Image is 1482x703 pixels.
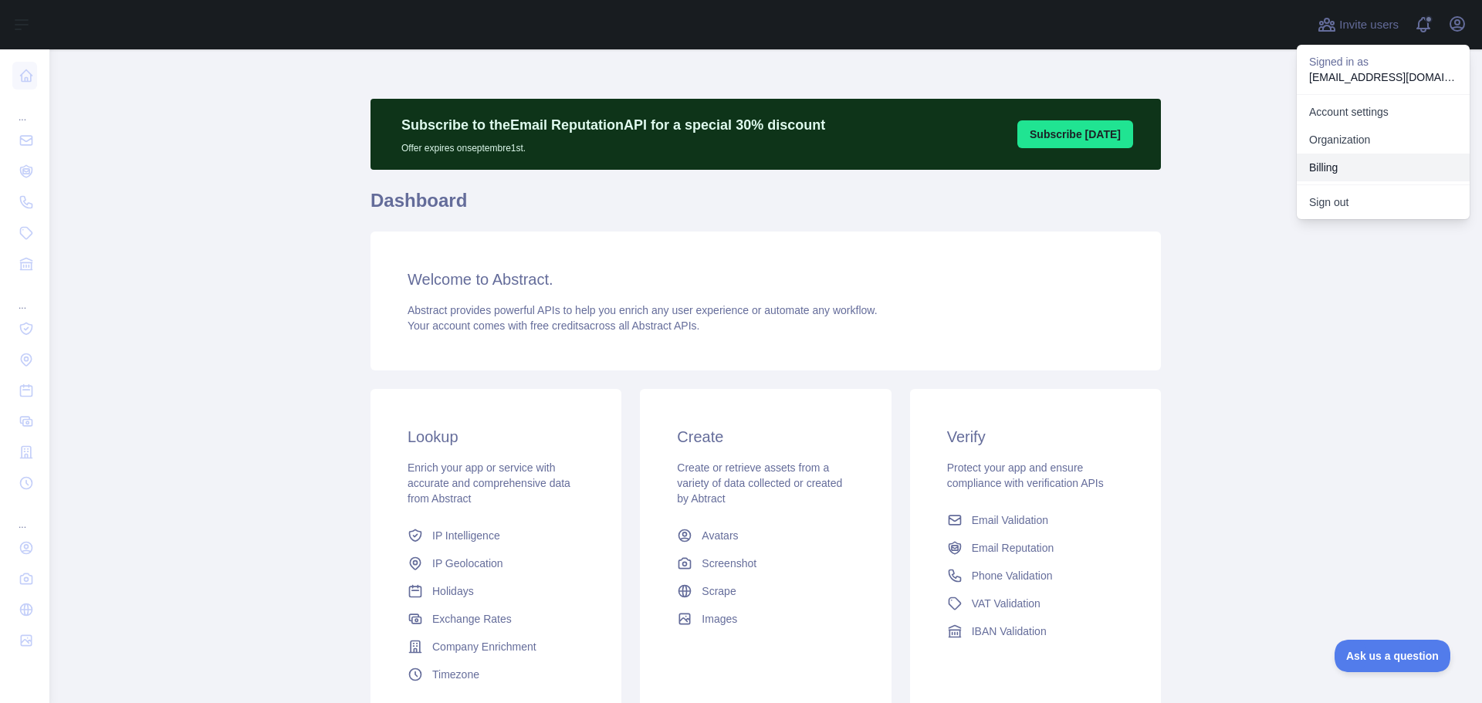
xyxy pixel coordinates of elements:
[401,605,590,633] a: Exchange Rates
[671,605,860,633] a: Images
[671,522,860,549] a: Avatars
[671,577,860,605] a: Scrape
[401,661,590,688] a: Timezone
[972,568,1053,583] span: Phone Validation
[432,611,512,627] span: Exchange Rates
[941,534,1130,562] a: Email Reputation
[972,596,1040,611] span: VAT Validation
[401,522,590,549] a: IP Intelligence
[671,549,860,577] a: Screenshot
[401,549,590,577] a: IP Geolocation
[1297,98,1470,126] a: Account settings
[401,136,825,154] p: Offer expires on septembre 1st.
[432,583,474,599] span: Holidays
[12,500,37,531] div: ...
[702,611,737,627] span: Images
[947,461,1104,489] span: Protect your app and ensure compliance with verification APIs
[12,281,37,312] div: ...
[702,583,736,599] span: Scrape
[972,512,1048,528] span: Email Validation
[432,667,479,682] span: Timezone
[677,461,842,505] span: Create or retrieve assets from a variety of data collected or created by Abtract
[941,590,1130,617] a: VAT Validation
[1297,154,1470,181] button: Billing
[408,319,699,332] span: Your account comes with across all Abstract APIs.
[530,319,584,332] span: free credits
[947,426,1124,448] h3: Verify
[1315,12,1402,37] button: Invite users
[401,577,590,605] a: Holidays
[972,624,1047,639] span: IBAN Validation
[432,639,536,654] span: Company Enrichment
[1309,69,1457,85] p: [EMAIL_ADDRESS][DOMAIN_NAME]
[677,426,854,448] h3: Create
[408,269,1124,290] h3: Welcome to Abstract.
[1017,120,1133,148] button: Subscribe [DATE]
[1335,640,1451,672] iframe: Toggle Customer Support
[1297,188,1470,216] button: Sign out
[432,528,500,543] span: IP Intelligence
[432,556,503,571] span: IP Geolocation
[1297,126,1470,154] a: Organization
[702,528,738,543] span: Avatars
[408,304,878,316] span: Abstract provides powerful APIs to help you enrich any user experience or automate any workflow.
[1339,16,1399,34] span: Invite users
[401,633,590,661] a: Company Enrichment
[12,93,37,123] div: ...
[1309,54,1457,69] p: Signed in as
[702,556,756,571] span: Screenshot
[408,461,570,505] span: Enrich your app or service with accurate and comprehensive data from Abstract
[941,506,1130,534] a: Email Validation
[370,188,1161,225] h1: Dashboard
[408,426,584,448] h3: Lookup
[972,540,1054,556] span: Email Reputation
[401,114,825,136] p: Subscribe to the Email Reputation API for a special 30 % discount
[941,562,1130,590] a: Phone Validation
[941,617,1130,645] a: IBAN Validation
